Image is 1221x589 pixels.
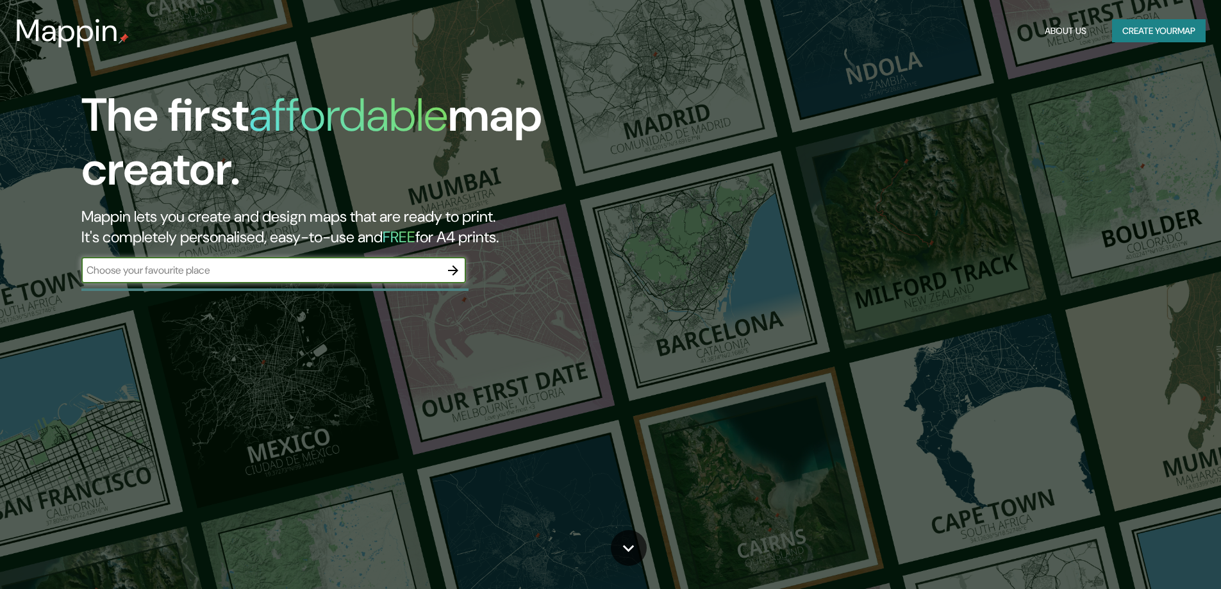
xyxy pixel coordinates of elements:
[81,88,692,206] h1: The first map creator.
[249,85,448,145] h1: affordable
[81,263,440,278] input: Choose your favourite place
[119,33,129,44] img: mappin-pin
[1112,19,1206,43] button: Create yourmap
[383,227,415,247] h5: FREE
[1040,19,1092,43] button: About Us
[81,206,692,247] h2: Mappin lets you create and design maps that are ready to print. It's completely personalised, eas...
[15,13,119,49] h3: Mappin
